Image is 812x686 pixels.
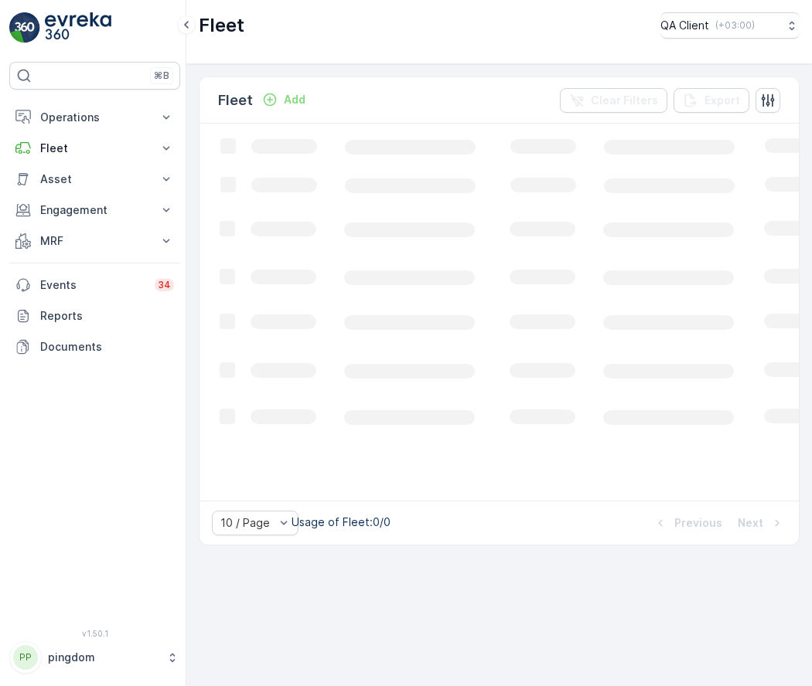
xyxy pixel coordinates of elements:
[591,93,658,108] p: Clear Filters
[715,19,755,32] p: ( +03:00 )
[9,164,180,195] button: Asset
[218,90,253,111] p: Fleet
[660,12,800,39] button: QA Client(+03:00)
[13,645,38,670] div: PP
[199,13,244,38] p: Fleet
[40,339,174,355] p: Documents
[45,12,111,43] img: logo_light-DOdMpM7g.png
[40,110,149,125] p: Operations
[9,133,180,164] button: Fleet
[40,202,149,218] p: Engagement
[40,171,149,187] p: Asset
[9,301,180,331] a: Reports
[9,331,180,362] a: Documents
[9,12,40,43] img: logo
[705,93,740,108] p: Export
[284,92,305,107] p: Add
[40,277,145,293] p: Events
[40,308,174,324] p: Reports
[154,70,169,82] p: ⌘B
[9,629,180,638] span: v 1.50.1
[660,18,709,33] p: QA Client
[48,650,159,665] p: pingdom
[736,514,786,532] button: Next
[674,88,749,113] button: Export
[9,226,180,256] button: MRF
[158,279,171,291] p: 34
[9,270,180,301] a: Events34
[560,88,667,113] button: Clear Filters
[9,641,180,674] button: PPpingdom
[738,515,763,531] p: Next
[651,514,724,532] button: Previous
[40,141,149,156] p: Fleet
[9,195,180,226] button: Engagement
[9,102,180,133] button: Operations
[674,515,722,531] p: Previous
[292,514,391,530] p: Usage of Fleet : 0/0
[40,233,149,249] p: MRF
[256,90,312,109] button: Add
